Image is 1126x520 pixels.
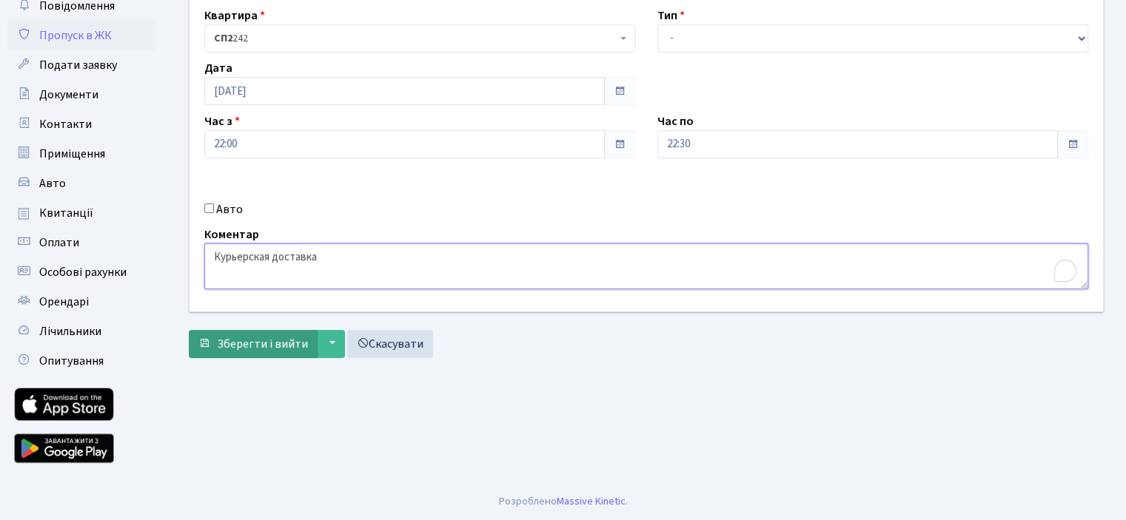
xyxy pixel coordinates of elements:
textarea: To enrich screen reader interactions, please activate Accessibility in Grammarly extension settings [204,243,1088,289]
span: Подати заявку [39,57,117,73]
a: Авто [7,169,155,198]
label: Коментар [204,226,259,243]
a: Massive Kinetic [557,493,626,509]
span: <b>СП2</b>&nbsp;&nbsp;&nbsp;242 [214,31,617,46]
span: Оплати [39,234,79,251]
a: Подати заявку [7,50,155,80]
a: Скасувати [347,330,433,358]
a: Документи [7,80,155,109]
span: Контакти [39,116,92,132]
span: Документи [39,87,98,103]
label: Час з [204,112,240,130]
a: Лічильники [7,317,155,346]
b: СП2 [214,31,232,46]
label: Квартира [204,7,265,24]
span: Опитування [39,353,104,369]
a: Орендарі [7,287,155,317]
span: Пропуск в ЖК [39,27,112,44]
label: Час по [657,112,694,130]
span: Приміщення [39,146,105,162]
label: Авто [216,200,243,218]
label: Тип [657,7,685,24]
span: Особові рахунки [39,264,127,280]
span: Орендарі [39,294,89,310]
a: Оплати [7,228,155,257]
div: Розроблено . [499,493,628,510]
a: Приміщення [7,139,155,169]
span: Зберегти і вийти [217,336,308,352]
span: Авто [39,175,66,192]
label: Дата [204,59,232,77]
a: Квитанції [7,198,155,228]
a: Особові рахунки [7,257,155,287]
span: <b>СП2</b>&nbsp;&nbsp;&nbsp;242 [204,24,635,53]
span: Лічильники [39,323,101,340]
a: Контакти [7,109,155,139]
button: Зберегти і вийти [189,330,318,358]
a: Пропуск в ЖК [7,21,155,50]
span: Квитанції [39,205,93,221]
a: Опитування [7,346,155,376]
